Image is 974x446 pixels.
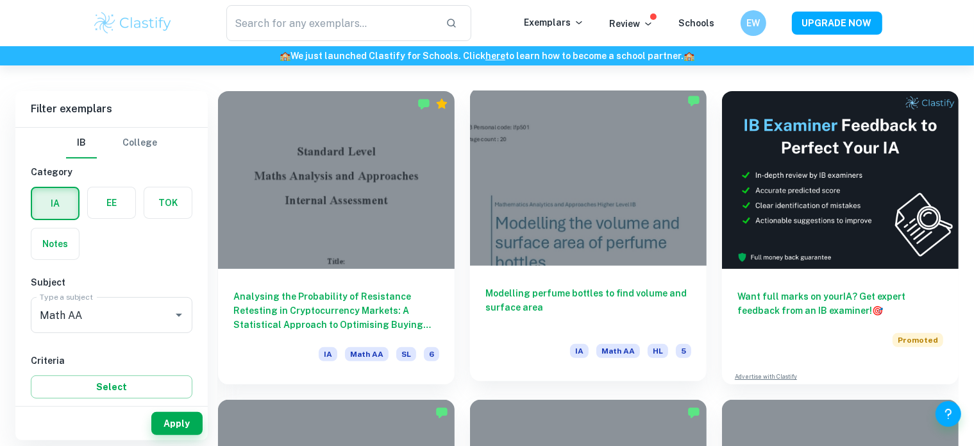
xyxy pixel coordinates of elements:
[345,347,389,361] span: Math AA
[610,17,653,31] p: Review
[435,98,448,110] div: Premium
[746,16,760,30] h6: EW
[735,372,797,381] a: Advertise with Clastify
[226,5,436,41] input: Search for any exemplars...
[32,188,78,219] button: IA
[319,347,337,361] span: IA
[435,406,448,419] img: Marked
[687,94,700,107] img: Marked
[122,128,157,159] button: College
[737,289,943,318] h6: Want full marks on your IA ? Get expert feedback from an IB examiner!
[396,347,416,361] span: SL
[88,187,135,218] button: EE
[151,412,203,435] button: Apply
[31,354,192,368] h6: Criteria
[872,305,883,316] span: 🎯
[66,128,97,159] button: IB
[31,165,192,179] h6: Category
[596,344,640,358] span: Math AA
[31,275,192,289] h6: Subject
[280,51,290,61] span: 🏫
[570,344,589,358] span: IA
[792,12,882,35] button: UPGRADE NOW
[417,98,430,110] img: Marked
[40,291,93,302] label: Type a subject
[687,406,700,419] img: Marked
[684,51,694,61] span: 🏫
[144,187,192,218] button: TOK
[66,128,157,159] div: Filter type choice
[31,228,79,259] button: Notes
[679,18,715,28] a: Schools
[485,286,691,329] h6: Modelling perfume bottles to find volume and surface area
[525,15,584,30] p: Exemplars
[893,333,943,347] span: Promoted
[424,347,439,361] span: 6
[170,306,188,324] button: Open
[470,91,707,384] a: Modelling perfume bottles to find volume and surface areaIAMath AAHL5
[31,375,192,399] button: Select
[485,51,505,61] a: here
[648,344,668,358] span: HL
[3,49,971,63] h6: We just launched Clastify for Schools. Click to learn how to become a school partner.
[218,91,455,384] a: Analysing the Probability of Resistance Retesting in Cryptocurrency Markets: A Statistical Approa...
[936,401,961,427] button: Help and Feedback
[92,10,174,36] img: Clastify logo
[722,91,959,269] img: Thumbnail
[676,344,691,358] span: 5
[233,289,439,332] h6: Analysing the Probability of Resistance Retesting in Cryptocurrency Markets: A Statistical Approa...
[15,91,208,127] h6: Filter exemplars
[722,91,959,384] a: Want full marks on yourIA? Get expert feedback from an IB examiner!PromotedAdvertise with Clastify
[741,10,766,36] button: EW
